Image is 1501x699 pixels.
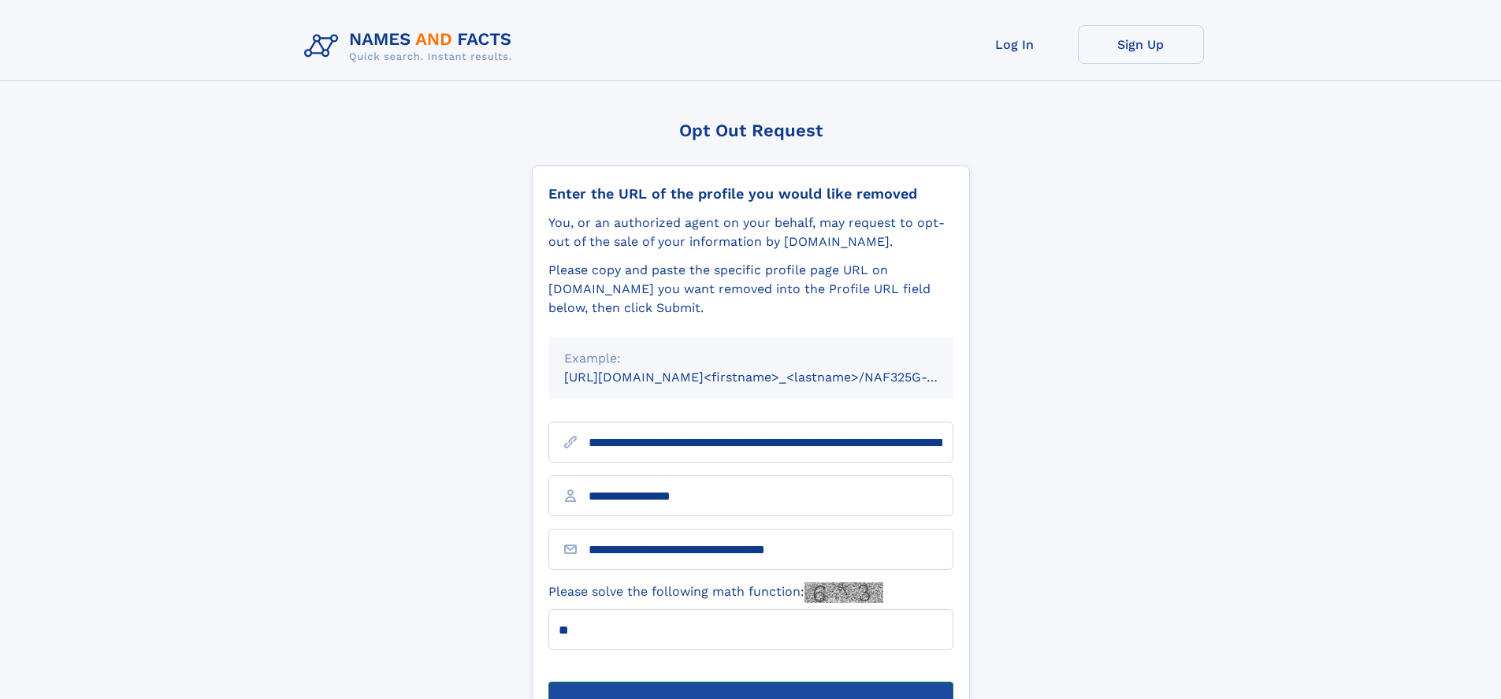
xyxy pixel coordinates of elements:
[564,349,938,368] div: Example:
[564,370,983,385] small: [URL][DOMAIN_NAME]<firstname>_<lastname>/NAF325G-xxxxxxxx
[548,214,953,251] div: You, or an authorized agent on your behalf, may request to opt-out of the sale of your informatio...
[532,121,970,140] div: Opt Out Request
[548,582,883,603] label: Please solve the following math function:
[548,261,953,318] div: Please copy and paste the specific profile page URL on [DOMAIN_NAME] you want removed into the Pr...
[548,185,953,203] div: Enter the URL of the profile you would like removed
[952,25,1078,64] a: Log In
[298,25,525,68] img: Logo Names and Facts
[1078,25,1204,64] a: Sign Up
